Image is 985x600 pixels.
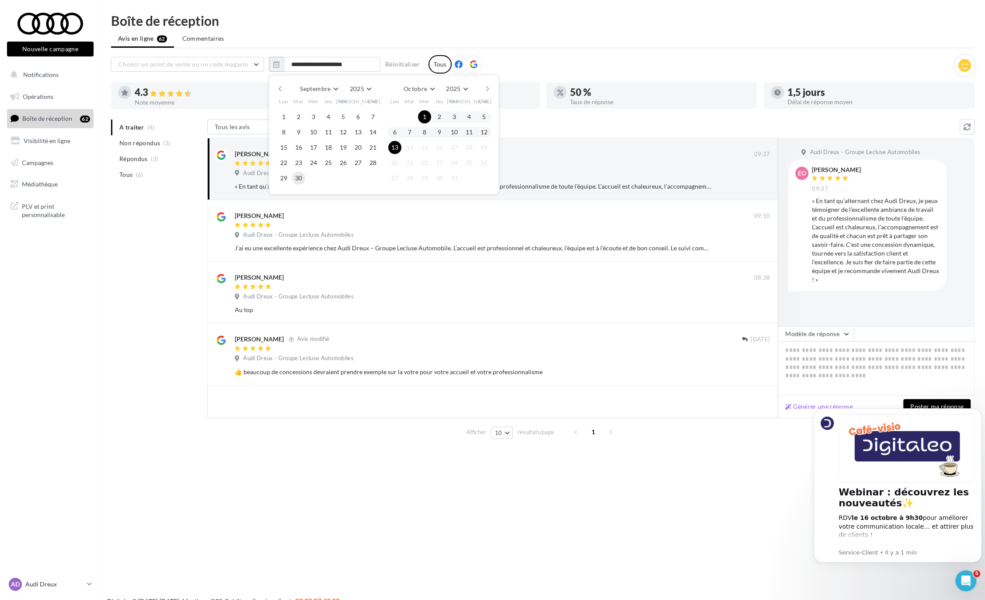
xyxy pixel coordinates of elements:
button: 2 [292,110,305,123]
button: 9 [433,126,446,139]
button: Réinitialiser [382,59,424,70]
button: 7 [403,126,416,139]
span: Tous [119,170,132,179]
span: résultats/page [518,428,554,436]
button: 11 [322,126,335,139]
button: 8 [418,126,431,139]
a: Visibilité en ligne [5,132,95,150]
a: Médiathèque [5,175,95,193]
span: Jeu [435,98,444,105]
button: Octobre [400,83,438,95]
button: 5 [477,110,491,123]
button: 18 [322,141,335,154]
span: Lun [390,98,400,105]
button: 16 [292,141,305,154]
button: 3 [448,110,461,123]
div: Boîte de réception [111,14,975,27]
button: 31 [448,172,461,185]
iframe: Intercom live chat [955,570,976,591]
button: 2025 [442,83,471,95]
p: Audi Dreux [25,580,84,589]
button: 6 [352,110,365,123]
span: Opérations [23,93,53,100]
span: Boîte de réception [22,115,72,122]
button: 17 [307,141,320,154]
div: J’ai eu une excellente expérience chez Audi Dreux – Groupe Lecluse Automobile. L’accueil est prof... [235,244,713,253]
button: 8 [277,126,290,139]
button: Notifications [5,66,92,84]
a: Boîte de réception62 [5,109,95,128]
button: 10 [491,427,513,439]
div: Au top [235,305,713,314]
div: 4.3 [135,88,315,98]
button: 20 [352,141,365,154]
button: 27 [352,156,365,169]
div: « En tant qu’alternant chez Audi Dreux, je peux témoigner de l’excellente ambiance de travail et ... [235,182,713,191]
span: [PERSON_NAME] [447,98,492,105]
span: Lun [279,98,289,105]
span: Octobre [404,85,427,92]
button: 3 [307,110,320,123]
button: 15 [277,141,290,154]
span: Dim [368,98,378,105]
span: AD [11,580,20,589]
span: (6) [136,171,143,178]
button: 15 [418,141,431,154]
button: 10 [448,126,461,139]
div: [PERSON_NAME] [235,150,284,158]
button: 23 [433,156,446,169]
div: [PERSON_NAME] [235,335,284,344]
button: Modèle de réponse [778,326,854,341]
button: 6 [388,126,401,139]
span: [PERSON_NAME] [336,98,381,105]
button: 22 [418,156,431,169]
a: Campagnes [5,154,95,172]
span: 1 [586,425,600,439]
span: 09:37 [812,185,828,193]
button: 26 [477,156,491,169]
button: 16 [433,141,446,154]
span: Audi Dreux - Groupe Lecluse Automobiles [243,169,354,177]
button: 28 [366,156,379,169]
a: PLV et print personnalisable [5,197,95,223]
button: 4 [463,110,476,123]
button: 11 [463,126,476,139]
button: 7 [366,110,379,123]
button: 14 [403,141,416,154]
button: 19 [477,141,491,154]
button: 4 [322,110,335,123]
div: Note moyenne [135,99,315,105]
button: 13 [388,141,401,154]
div: Taux de réponse [570,99,750,105]
button: 24 [448,156,461,169]
a: AD Audi Dreux [7,576,94,593]
iframe: Intercom notifications message [810,397,985,596]
div: [PERSON_NAME] [812,167,861,173]
span: Commentaires [182,34,224,43]
button: 2 [433,110,446,123]
div: [PERSON_NAME] [235,211,284,220]
div: 👍 beaucoup de concessions devraient prendre exemple sur la votre pour votre accueil et votre prof... [235,368,713,376]
span: Audi Dreux - Groupe Lecluse Automobiles [243,231,354,239]
button: 21 [366,141,379,154]
button: 29 [418,172,431,185]
button: 9 [292,126,305,139]
span: Mer [419,98,430,105]
span: 5 [973,570,980,577]
span: Mar [404,98,415,105]
span: Mar [293,98,304,105]
button: 24 [307,156,320,169]
span: PLV et print personnalisable [22,200,90,219]
span: (3) [164,140,171,147]
button: 23 [292,156,305,169]
div: 1,5 jours [787,88,968,97]
span: Dim [479,98,489,105]
button: 22 [277,156,290,169]
span: 08:38 [754,274,770,282]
